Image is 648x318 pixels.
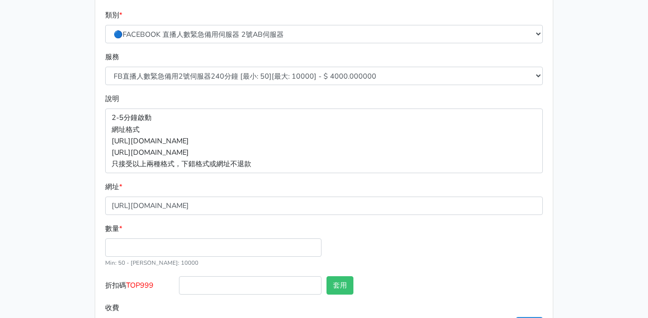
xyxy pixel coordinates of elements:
input: 格式為https://www.facebook.com/topfblive/videos/123456789/ [105,197,543,215]
p: 2-5分鐘啟動 網址格式 [URL][DOMAIN_NAME] [URL][DOMAIN_NAME] 只接受以上兩種格式，下錯格式或網址不退款 [105,108,543,173]
label: 服務 [105,51,119,63]
label: 網址 [105,181,122,193]
button: 套用 [326,276,353,295]
span: TOP999 [126,280,154,290]
label: 說明 [105,93,119,105]
label: 類別 [105,9,122,21]
label: 數量 [105,223,122,234]
label: 折扣碼 [103,276,176,299]
small: Min: 50 - [PERSON_NAME]: 10000 [105,259,198,267]
label: 收費 [103,299,176,317]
